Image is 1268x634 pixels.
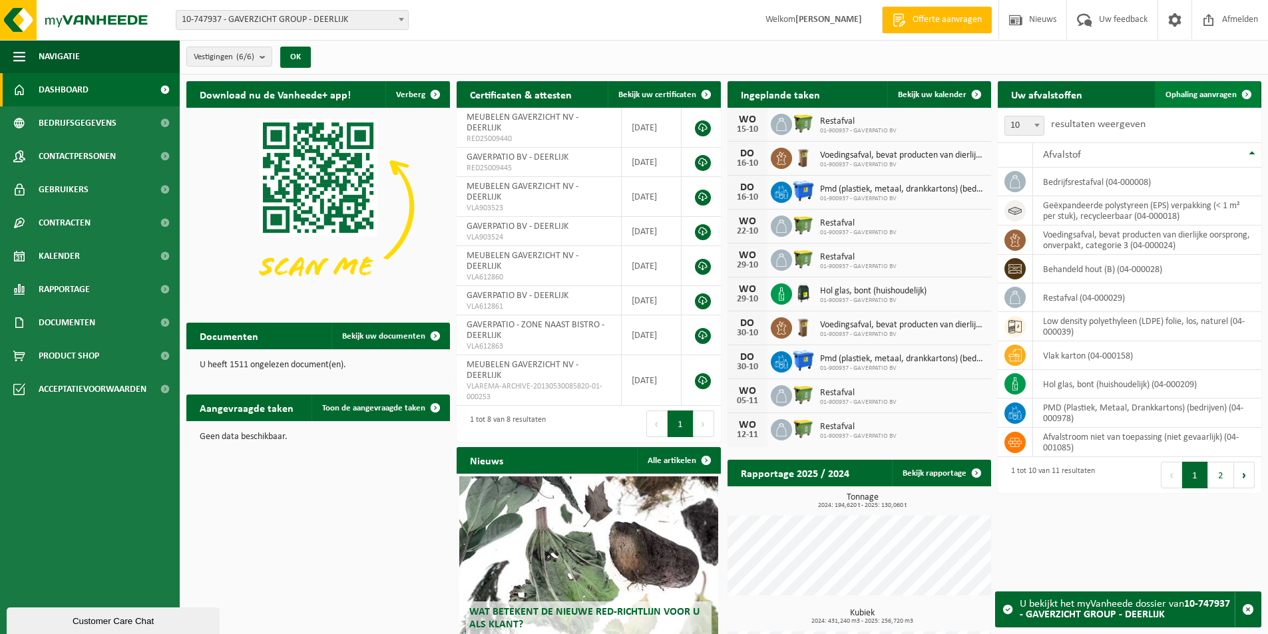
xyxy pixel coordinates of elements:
span: 01-900937 - GAVERPATIO BV [820,195,984,203]
div: WO [734,420,761,430]
button: Previous [1161,462,1182,488]
div: WO [734,216,761,227]
div: WO [734,250,761,261]
h2: Nieuws [457,447,517,473]
h2: Aangevraagde taken [186,395,307,420]
span: Contracten [39,206,91,239]
button: Next [1234,462,1255,488]
img: WB-1100-HPE-GN-51 [792,383,815,406]
span: RED25009440 [467,134,610,144]
img: CR-HR-1C-1000-PES-01 [792,281,815,304]
a: Toon de aangevraagde taken [312,395,449,421]
span: Hol glas, bont (huishoudelijk) [820,286,927,297]
img: WB-1100-HPE-BE-01 [792,349,815,372]
td: afvalstroom niet van toepassing (niet gevaarlijk) (04-001085) [1033,428,1261,457]
div: DO [734,352,761,363]
h3: Kubiek [734,609,991,625]
h2: Uw afvalstoffen [998,81,1096,107]
div: 16-10 [734,193,761,202]
span: 10 [1005,116,1044,135]
div: 22-10 [734,227,761,236]
div: 29-10 [734,295,761,304]
span: Gebruikers [39,173,89,206]
div: 29-10 [734,261,761,270]
td: low density polyethyleen (LDPE) folie, los, naturel (04-000039) [1033,312,1261,341]
span: Verberg [396,90,425,99]
p: Geen data beschikbaar. [200,432,437,442]
td: [DATE] [622,217,682,246]
span: Ophaling aanvragen [1165,90,1237,99]
a: Bekijk uw kalender [887,81,990,108]
span: Bekijk uw certificaten [618,90,696,99]
span: Wat betekent de nieuwe RED-richtlijn voor u als klant? [469,607,700,630]
span: Acceptatievoorwaarden [39,373,146,406]
count: (6/6) [236,53,254,61]
td: geëxpandeerde polystyreen (EPS) verpakking (< 1 m² per stuk), recycleerbaar (04-000018) [1033,196,1261,226]
span: Restafval [820,388,897,398]
span: Voedingsafval, bevat producten van dierlijke oorsprong, onverpakt, categorie 3 [820,150,984,161]
span: Voedingsafval, bevat producten van dierlijke oorsprong, onverpakt, categorie 3 [820,320,984,331]
button: Verberg [385,81,449,108]
img: WB-0140-HPE-BN-01 [792,146,815,168]
td: [DATE] [622,148,682,177]
strong: [PERSON_NAME] [795,15,862,25]
span: Kalender [39,239,80,273]
a: Offerte aanvragen [882,7,992,33]
img: WB-1100-HPE-BE-01 [792,180,815,202]
h2: Download nu de Vanheede+ app! [186,81,364,107]
button: OK [280,47,311,68]
a: Alle artikelen [637,447,720,474]
span: Pmd (plastiek, metaal, drankkartons) (bedrijven) [820,184,984,195]
div: 1 tot 10 van 11 resultaten [1004,460,1095,490]
span: MEUBELEN GAVERZICHT NV - DEERLIJK [467,182,578,202]
span: GAVERPATIO BV - DEERLIJK [467,152,568,162]
p: U heeft 1511 ongelezen document(en). [200,361,437,370]
span: Product Shop [39,339,99,373]
span: 01-900937 - GAVERPATIO BV [820,161,984,169]
span: Bekijk uw documenten [342,332,425,341]
button: Vestigingen(6/6) [186,47,272,67]
span: RED25009445 [467,163,610,174]
a: Bekijk rapportage [892,460,990,486]
button: 2 [1208,462,1234,488]
span: VLA903523 [467,203,610,214]
div: DO [734,148,761,159]
div: 30-10 [734,329,761,338]
span: Toon de aangevraagde taken [322,404,425,412]
span: Navigatie [39,40,80,73]
img: WB-1100-HPE-GN-51 [792,112,815,134]
span: GAVERPATIO BV - DEERLIJK [467,222,568,232]
span: Rapportage [39,273,90,306]
td: [DATE] [622,355,682,406]
div: U bekijkt het myVanheede dossier van [1020,592,1235,627]
a: Bekijk uw documenten [331,323,449,349]
span: GAVERPATIO - ZONE NAAST BISTRO - DEERLIJK [467,320,604,341]
div: 16-10 [734,159,761,168]
div: 15-10 [734,125,761,134]
div: 12-11 [734,430,761,440]
span: MEUBELEN GAVERZICHT NV - DEERLIJK [467,251,578,271]
span: VLA612861 [467,301,610,312]
div: 30-10 [734,363,761,372]
span: 10-747937 - GAVERZICHT GROUP - DEERLIJK [176,11,408,29]
td: vlak karton (04-000158) [1033,341,1261,370]
span: 10 [1004,116,1044,136]
h3: Tonnage [734,493,991,509]
td: [DATE] [622,108,682,148]
td: PMD (Plastiek, Metaal, Drankkartons) (bedrijven) (04-000978) [1033,398,1261,428]
span: 01-900937 - GAVERPATIO BV [820,229,897,237]
button: Previous [646,410,668,437]
h2: Rapportage 2025 / 2024 [728,460,863,486]
h2: Certificaten & attesten [457,81,585,107]
span: 01-900937 - GAVERPATIO BV [820,365,984,373]
span: MEUBELEN GAVERZICHT NV - DEERLIJK [467,360,578,381]
div: DO [734,182,761,193]
span: MEUBELEN GAVERZICHT NV - DEERLIJK [467,112,578,133]
span: Restafval [820,422,897,432]
img: WB-1100-HPE-GN-51 [792,417,815,440]
span: Bekijk uw kalender [898,90,966,99]
span: VLAREMA-ARCHIVE-20130530085820-01-000253 [467,381,610,402]
img: WB-1100-HPE-GN-51 [792,247,815,270]
span: Restafval [820,116,897,127]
